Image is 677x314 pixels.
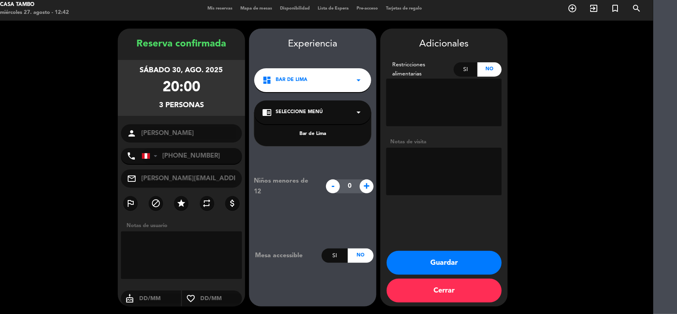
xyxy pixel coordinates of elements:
button: Cerrar [387,279,502,302]
button: Guardar [387,251,502,275]
i: arrow_drop_down [354,75,363,85]
div: No [348,249,374,263]
i: block [151,198,161,208]
div: No [478,62,502,77]
span: Seleccione Menú [276,108,323,116]
i: arrow_drop_down [354,108,363,117]
div: Mesa accessible [249,250,322,261]
div: sábado 30, ago. 2025 [140,65,223,76]
div: Bar de Lima [262,130,363,138]
div: 3 personas [159,100,204,111]
div: Peru (Perú): +51 [142,148,160,164]
i: dashboard [262,75,272,85]
i: add_circle_outline [568,4,577,13]
span: Lista de Espera [314,6,353,11]
span: - [326,179,340,193]
i: exit_to_app [589,4,598,13]
i: attach_money [228,198,237,208]
div: Adicionales [386,37,502,52]
span: Disponibilidad [276,6,314,11]
span: Tarjetas de regalo [382,6,426,11]
i: cake [121,294,138,303]
i: chrome_reader_mode [262,108,272,117]
i: outlined_flag [126,198,135,208]
div: Si [454,62,478,77]
span: + [360,179,374,193]
span: Pre-acceso [353,6,382,11]
div: Reserva confirmada [118,37,245,52]
span: Bar de Lima [276,76,307,84]
i: phone [127,151,136,161]
input: DD/MM [138,294,181,304]
div: 20:00 [163,76,200,100]
span: Mis reservas [203,6,236,11]
i: turned_in_not [610,4,620,13]
div: Restricciones alimentarias [386,60,454,79]
div: Experiencia [249,37,376,52]
div: Notas de visita [386,138,502,146]
i: search [632,4,641,13]
i: person [127,129,136,138]
div: Notas de usuario [123,222,245,230]
input: DD/MM [199,294,242,304]
div: Niños menores de 12 [248,176,322,196]
i: mail_outline [127,174,136,183]
span: Mapa de mesas [236,6,276,11]
i: repeat [202,198,212,208]
i: favorite_border [182,294,199,303]
i: star [176,198,186,208]
div: Si [322,249,347,263]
